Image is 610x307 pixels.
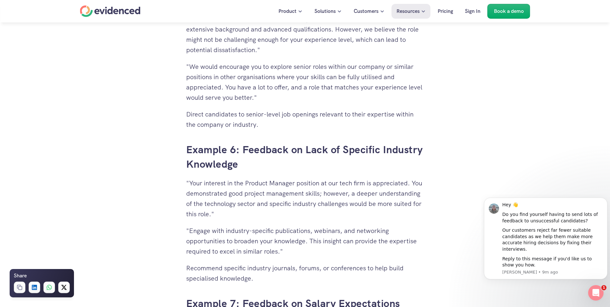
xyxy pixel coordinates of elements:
p: Direct candidates to senior-level job openings relevant to their expertise within the company or ... [186,109,424,130]
p: Pricing [438,7,453,15]
p: "Your interest in the Product Manager position at our tech firm is appreciated. You demonstrated ... [186,178,424,219]
h3: Example 6: Feedback on Lack of Specific Industry Knowledge [186,143,424,172]
span: 1 [601,285,606,290]
p: Recommend specific industry journals, forums, or conferences to help build specialised knowledge. [186,263,424,284]
p: Solutions [314,7,336,15]
p: Book a demo [494,7,524,15]
p: "We would encourage you to explore senior roles within our company or similar positions in other ... [186,61,424,103]
a: Book a demo [487,4,530,19]
p: "Engage with industry-specific publications, webinars, and networking opportunities to broaden yo... [186,226,424,256]
a: Home [80,5,141,17]
p: Sign In [465,7,480,15]
h6: Share [14,272,27,280]
p: Customers [354,7,378,15]
iframe: Intercom notifications message [481,194,610,290]
a: Sign In [460,4,485,19]
iframe: Intercom live chat [588,285,604,301]
p: Product [278,7,296,15]
p: Resources [396,7,420,15]
a: Pricing [433,4,458,19]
